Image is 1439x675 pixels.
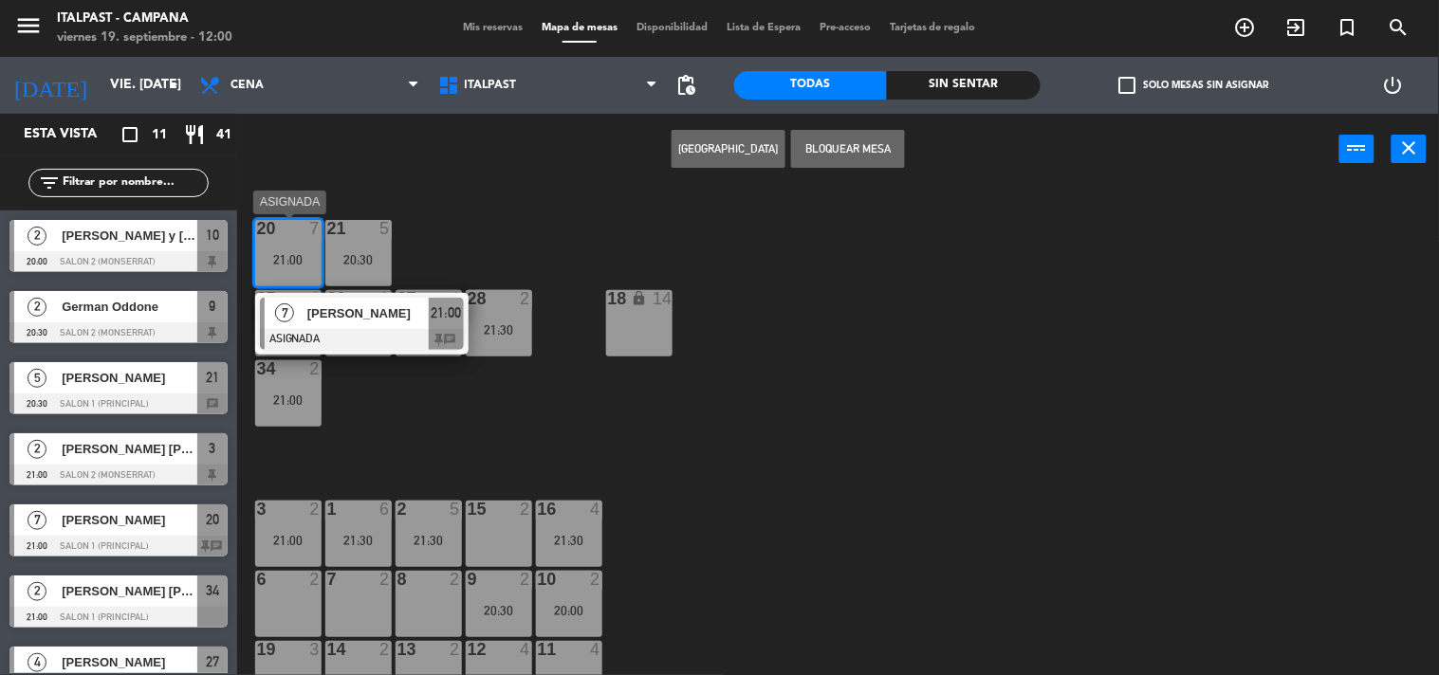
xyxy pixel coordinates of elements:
span: [PERSON_NAME] [PERSON_NAME] [62,439,197,459]
i: turned_in_not [1337,16,1359,39]
span: 2 [28,582,46,601]
span: [PERSON_NAME] [62,652,197,672]
div: 2 [520,290,531,307]
span: check_box_outline_blank [1118,77,1135,94]
i: add_circle_outline [1234,16,1257,39]
div: 2 [397,501,398,518]
div: 20 [257,220,258,237]
span: 7 [28,511,46,530]
div: 7 [327,571,328,588]
div: Italpast - Campana [57,9,232,28]
div: 21:30 [536,534,602,547]
button: [GEOGRAPHIC_DATA] [672,130,785,168]
span: Tarjetas de regalo [880,23,986,33]
div: Sin sentar [887,71,1041,100]
i: power_input [1346,137,1369,159]
div: 2 [309,360,321,377]
div: 21:00 [255,534,322,547]
i: exit_to_app [1285,16,1308,39]
i: crop_square [119,123,141,146]
button: menu [14,11,43,46]
div: 6 [257,571,258,588]
span: 21:00 [431,301,461,324]
div: Esta vista [9,123,137,146]
span: 5 [28,369,46,388]
div: 10 [538,571,539,588]
button: power_input [1339,135,1374,163]
span: 2 [28,440,46,459]
div: 2 [450,641,461,658]
div: 4 [309,290,321,307]
span: Lista de Espera [717,23,810,33]
span: 7 [275,303,294,322]
span: 11 [152,124,167,146]
div: 5 [450,501,461,518]
div: 20:30 [325,253,392,266]
i: arrow_drop_down [162,74,185,97]
div: 21:30 [325,534,392,547]
div: 2 [309,571,321,588]
span: 41 [216,124,231,146]
span: 21 [206,366,219,389]
span: [PERSON_NAME] [62,368,197,388]
i: restaurant [183,123,206,146]
div: 2 [520,501,531,518]
div: 2 [450,571,461,588]
span: Cena [231,79,264,92]
div: 27 [397,290,398,307]
span: pending_actions [675,74,698,97]
div: 7 [309,220,321,237]
i: close [1398,137,1421,159]
label: Solo mesas sin asignar [1118,77,1268,94]
div: 2 [590,571,601,588]
div: 34 [257,360,258,377]
span: 9 [210,295,216,318]
input: Filtrar por nombre... [61,173,208,193]
span: 4 [28,653,46,672]
span: Mapa de mesas [532,23,627,33]
div: 3 [257,501,258,518]
div: 4 [450,290,461,307]
div: 21 [327,220,328,237]
div: 2 [379,641,391,658]
i: filter_list [38,172,61,194]
div: 14 [653,290,672,307]
div: 21:30 [396,534,462,547]
span: Italpast [465,79,517,92]
span: 2 [28,227,46,246]
div: 21:00 [255,253,322,266]
i: power_settings_new [1382,74,1405,97]
span: 10 [206,224,219,246]
div: 1 [327,501,328,518]
span: 3 [210,437,216,460]
div: 26 [327,290,328,307]
div: 20:00 [536,604,602,617]
div: ASIGNADA [253,191,326,214]
span: 27 [206,650,219,673]
span: [PERSON_NAME] [PERSON_NAME] [62,581,197,601]
div: 6 [379,501,391,518]
span: 34 [206,579,219,602]
div: 8 [397,571,398,588]
div: 4 [590,501,601,518]
div: 13 [397,641,398,658]
span: [PERSON_NAME] y [PERSON_NAME] [62,226,197,246]
div: 4 [590,641,601,658]
div: viernes 19. septiembre - 12:00 [57,28,232,47]
i: lock [631,290,647,306]
div: 16 [538,501,539,518]
span: Disponibilidad [627,23,717,33]
div: 25 [257,290,258,307]
i: search [1388,16,1411,39]
span: Pre-acceso [810,23,880,33]
span: [PERSON_NAME] [307,303,429,323]
button: Bloquear Mesa [791,130,905,168]
div: 19 [257,641,258,658]
div: 9 [468,571,469,588]
div: 18 [608,290,609,307]
div: Todas [734,71,888,100]
div: 3 [309,641,321,658]
div: 11 [538,641,539,658]
div: 12 [468,641,469,658]
div: 21:30 [466,323,532,337]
